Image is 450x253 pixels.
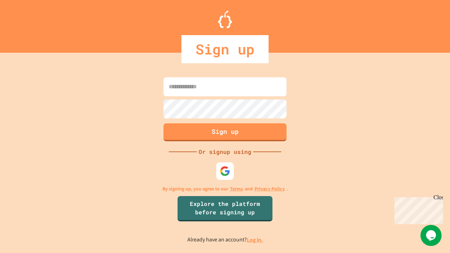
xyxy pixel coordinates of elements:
[255,185,285,193] a: Privacy Policy
[247,236,263,244] a: Log in.
[230,185,243,193] a: Terms
[3,3,49,45] div: Chat with us now!Close
[181,35,269,63] div: Sign up
[218,11,232,28] img: Logo.svg
[187,235,263,244] p: Already have an account?
[162,185,288,193] p: By signing up, you agree to our and .
[178,196,272,221] a: Explore the platform before signing up
[197,148,253,156] div: Or signup using
[220,166,230,176] img: google-icon.svg
[163,123,287,141] button: Sign up
[392,194,443,224] iframe: chat widget
[420,225,443,246] iframe: chat widget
